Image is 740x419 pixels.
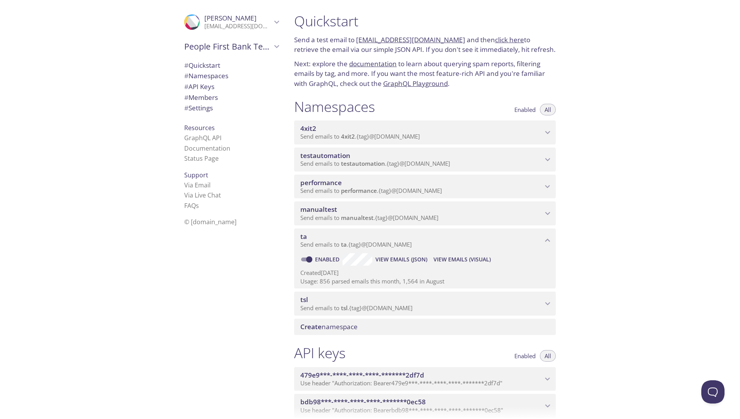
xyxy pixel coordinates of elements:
span: testautomation [300,151,350,160]
a: GraphQL API [184,134,221,142]
div: People First Bank Testing Services [178,36,285,57]
span: performance [300,178,342,187]
div: Nikhila Thalloji Thalloji [178,9,285,35]
p: Usage: 856 parsed emails this month, 1,564 in August [300,277,550,285]
button: Enabled [510,104,540,115]
div: Members [178,92,285,103]
span: s [196,201,199,210]
button: All [540,350,556,362]
a: [EMAIL_ADDRESS][DOMAIN_NAME] [356,35,465,44]
div: performance namespace [294,175,556,199]
span: manualtest [300,205,337,214]
div: Quickstart [178,60,285,71]
div: testautomation namespace [294,148,556,172]
p: [EMAIL_ADDRESS][DOMAIN_NAME] [204,22,272,30]
div: Create namespace [294,319,556,335]
span: Quickstart [184,61,220,70]
span: tsl [341,304,348,312]
span: manualtest [341,214,373,222]
div: 4xit2 namespace [294,120,556,144]
a: click here [495,35,524,44]
span: Send emails to . {tag} @[DOMAIN_NAME] [300,240,412,248]
span: Resources [184,124,215,132]
div: Namespaces [178,70,285,81]
a: documentation [349,59,397,68]
a: Status Page [184,154,219,163]
span: Send emails to . {tag} @[DOMAIN_NAME] [300,160,450,167]
a: Via Email [184,181,211,189]
span: tsl [300,295,308,304]
div: Team Settings [178,103,285,113]
p: Next: explore the to learn about querying spam reports, filtering emails by tag, and more. If you... [294,59,556,89]
h1: Quickstart [294,12,556,30]
span: View Emails (JSON) [375,255,427,264]
p: Send a test email to and then to retrieve the email via our simple JSON API. If you don't see it ... [294,35,556,55]
span: ta [341,240,347,248]
span: 4xit2 [341,132,355,140]
span: Settings [184,103,213,112]
button: Enabled [510,350,540,362]
span: Send emails to . {tag} @[DOMAIN_NAME] [300,304,413,312]
a: Documentation [184,144,230,153]
h1: API keys [294,344,346,362]
div: tsl namespace [294,292,556,316]
span: # [184,103,188,112]
span: testautomation [341,160,385,167]
p: Created [DATE] [300,269,550,277]
span: Support [184,171,208,179]
div: ta namespace [294,228,556,252]
a: GraphQL Playground [383,79,448,88]
span: Members [184,93,218,102]
div: manualtest namespace [294,201,556,225]
span: Send emails to . {tag} @[DOMAIN_NAME] [300,214,439,222]
span: © [DOMAIN_NAME] [184,218,236,226]
span: [PERSON_NAME] [204,14,257,22]
a: Enabled [314,256,343,263]
span: Create [300,322,322,331]
button: View Emails (JSON) [372,253,430,266]
span: View Emails (Visual) [433,255,491,264]
div: API Keys [178,81,285,92]
span: API Keys [184,82,214,91]
span: namespace [300,322,358,331]
span: # [184,71,188,80]
button: All [540,104,556,115]
span: Namespaces [184,71,228,80]
span: People First Bank Testing Services [184,41,272,52]
span: ta [300,232,307,241]
button: View Emails (Visual) [430,253,494,266]
iframe: Help Scout Beacon - Open [701,380,725,404]
span: performance [341,187,377,194]
span: # [184,61,188,70]
h1: Namespaces [294,98,375,115]
a: FAQ [184,201,199,210]
span: # [184,82,188,91]
a: Via Live Chat [184,191,221,199]
span: Send emails to . {tag} @[DOMAIN_NAME] [300,132,420,140]
span: 4xit2 [300,124,316,133]
span: # [184,93,188,102]
span: Send emails to . {tag} @[DOMAIN_NAME] [300,187,442,194]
